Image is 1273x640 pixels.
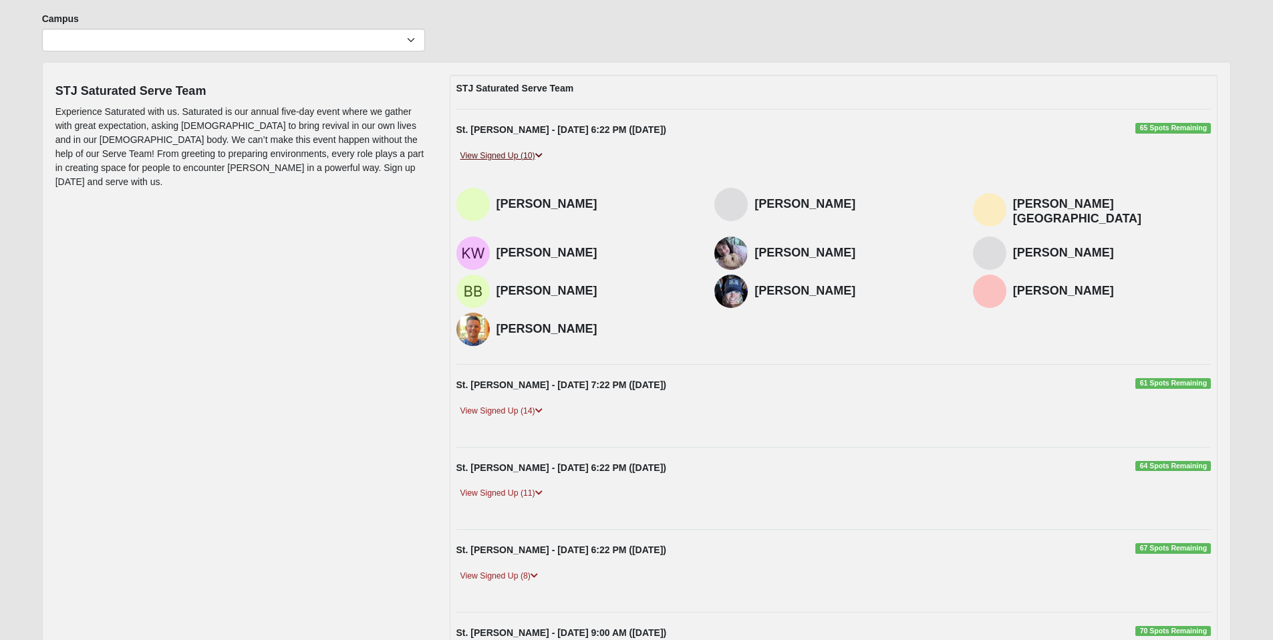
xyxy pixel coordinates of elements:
[456,404,547,418] a: View Signed Up (14)
[714,236,748,270] img: Joanne Force
[497,322,695,337] h4: [PERSON_NAME]
[456,149,547,163] a: View Signed Up (10)
[714,275,748,308] img: Leah Linton
[1013,197,1212,226] h4: [PERSON_NAME][GEOGRAPHIC_DATA]
[456,486,547,500] a: View Signed Up (11)
[456,124,666,135] strong: St. [PERSON_NAME] - [DATE] 6:22 PM ([DATE])
[1135,123,1211,134] span: 65 Spots Remaining
[1013,246,1212,261] h4: [PERSON_NAME]
[1135,626,1211,637] span: 70 Spots Remaining
[55,105,430,189] p: Experience Saturated with us. Saturated is our annual five-day event where we gather with great e...
[1135,461,1211,472] span: 64 Spots Remaining
[456,236,490,270] img: Kim Worbington
[754,246,953,261] h4: [PERSON_NAME]
[456,627,667,638] strong: St. [PERSON_NAME] - [DATE] 9:00 AM ([DATE])
[456,275,490,308] img: Bob Beste
[973,275,1006,308] img: Nicole Phillips
[42,12,79,25] label: Campus
[1135,543,1211,554] span: 67 Spots Remaining
[973,193,1006,226] img: Zach Sheffield
[456,544,666,555] strong: St. [PERSON_NAME] - [DATE] 6:22 PM ([DATE])
[456,188,490,221] img: Jamie Shee
[55,84,430,99] h4: STJ Saturated Serve Team
[497,246,695,261] h4: [PERSON_NAME]
[456,569,542,583] a: View Signed Up (8)
[973,236,1006,270] img: Terri Falk
[1013,284,1212,299] h4: [PERSON_NAME]
[456,379,666,390] strong: St. [PERSON_NAME] - [DATE] 7:22 PM ([DATE])
[714,188,748,221] img: Nancy Peterson
[497,197,695,212] h4: [PERSON_NAME]
[754,284,953,299] h4: [PERSON_NAME]
[754,197,953,212] h4: [PERSON_NAME]
[456,83,574,94] strong: STJ Saturated Serve Team
[456,313,490,346] img: Paul Orgunov
[456,462,666,473] strong: St. [PERSON_NAME] - [DATE] 6:22 PM ([DATE])
[497,284,695,299] h4: [PERSON_NAME]
[1135,378,1211,389] span: 61 Spots Remaining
